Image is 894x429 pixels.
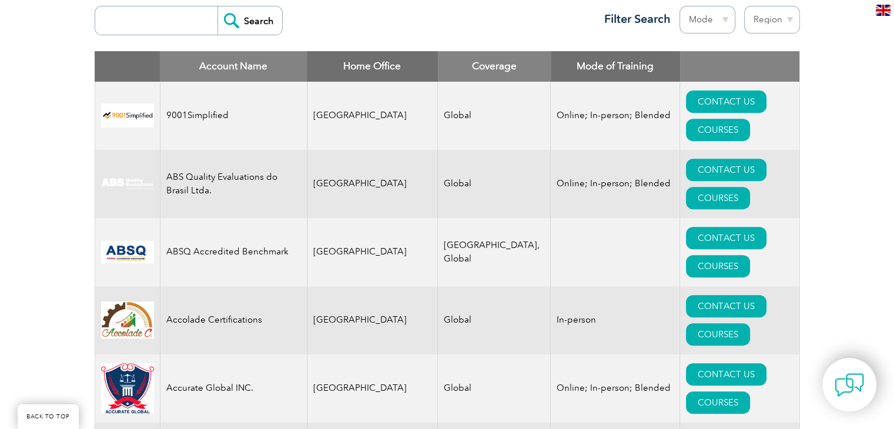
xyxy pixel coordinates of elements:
a: BACK TO TOP [18,404,79,429]
td: Online; In-person; Blended [551,82,680,150]
a: COURSES [686,119,750,141]
td: Accolade Certifications [160,286,307,354]
a: CONTACT US [686,363,766,386]
h3: Filter Search [597,12,671,26]
td: ABS Quality Evaluations do Brasil Ltda. [160,150,307,218]
img: c92924ac-d9bc-ea11-a814-000d3a79823d-logo.jpg [101,177,154,190]
img: cc24547b-a6e0-e911-a812-000d3a795b83-logo.png [101,241,154,263]
img: contact-chat.png [835,370,864,400]
td: Online; In-person; Blended [551,354,680,423]
td: Global [438,150,551,218]
a: COURSES [686,323,750,346]
th: Home Office: activate to sort column ascending [307,51,438,82]
td: Global [438,354,551,423]
td: [GEOGRAPHIC_DATA] [307,82,438,150]
td: 9001Simplified [160,82,307,150]
td: [GEOGRAPHIC_DATA] [307,354,438,423]
img: 1a94dd1a-69dd-eb11-bacb-002248159486-logo.jpg [101,301,154,338]
input: Search [217,6,282,35]
td: Global [438,82,551,150]
img: en [876,5,890,16]
th: Mode of Training: activate to sort column ascending [551,51,680,82]
th: Coverage: activate to sort column ascending [438,51,551,82]
td: [GEOGRAPHIC_DATA] [307,218,438,286]
td: Accurate Global INC. [160,354,307,423]
a: CONTACT US [686,159,766,181]
a: COURSES [686,255,750,277]
td: In-person [551,286,680,354]
a: CONTACT US [686,227,766,249]
th: Account Name: activate to sort column descending [160,51,307,82]
img: 37c9c059-616f-eb11-a812-002248153038-logo.png [101,103,154,128]
td: [GEOGRAPHIC_DATA] [307,286,438,354]
td: Global [438,286,551,354]
td: Online; In-person; Blended [551,150,680,218]
a: CONTACT US [686,295,766,317]
td: ABSQ Accredited Benchmark [160,218,307,286]
td: [GEOGRAPHIC_DATA], Global [438,218,551,286]
a: COURSES [686,391,750,414]
img: a034a1f6-3919-f011-998a-0022489685a1-logo.png [101,363,154,414]
a: COURSES [686,187,750,209]
a: CONTACT US [686,91,766,113]
td: [GEOGRAPHIC_DATA] [307,150,438,218]
th: : activate to sort column ascending [680,51,799,82]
